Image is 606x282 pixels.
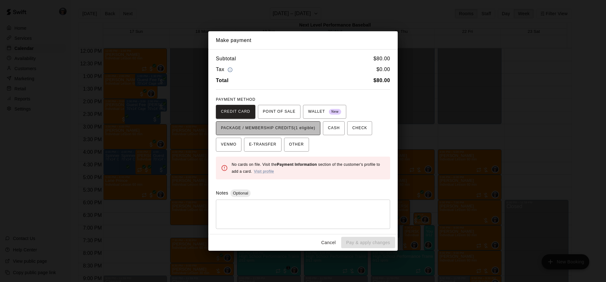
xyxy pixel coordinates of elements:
h6: $ 0.00 [377,65,390,74]
button: CREDIT CARD [216,105,255,119]
b: Payment Information [277,162,317,167]
button: CHECK [347,121,372,135]
button: E-TRANSFER [244,138,282,152]
span: No cards on file. Visit the section of the customer's profile to add a card. [232,162,380,174]
button: PACKAGE / MEMBERSHIP CREDITS(1 eligible) [216,121,320,135]
span: WALLET [308,107,341,117]
span: VENMO [221,140,236,150]
button: CASH [323,121,345,135]
span: New [329,108,341,116]
h6: $ 80.00 [373,55,390,63]
span: Optional [230,191,251,195]
span: E-TRANSFER [249,140,276,150]
h6: Tax [216,65,234,74]
button: WALLET New [303,105,346,119]
span: PACKAGE / MEMBERSHIP CREDITS (1 eligible) [221,123,315,133]
button: Cancel [318,237,339,249]
b: $ 80.00 [373,78,390,83]
h6: Subtotal [216,55,236,63]
span: CHECK [352,123,367,133]
a: Visit profile [254,169,274,174]
button: VENMO [216,138,241,152]
span: PAYMENT METHOD [216,97,255,102]
b: Total [216,78,229,83]
span: POINT OF SALE [263,107,295,117]
button: POINT OF SALE [258,105,300,119]
button: OTHER [284,138,309,152]
h2: Make payment [208,31,398,50]
label: Notes [216,190,228,195]
span: CASH [328,123,340,133]
span: CREDIT CARD [221,107,250,117]
span: OTHER [289,140,304,150]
